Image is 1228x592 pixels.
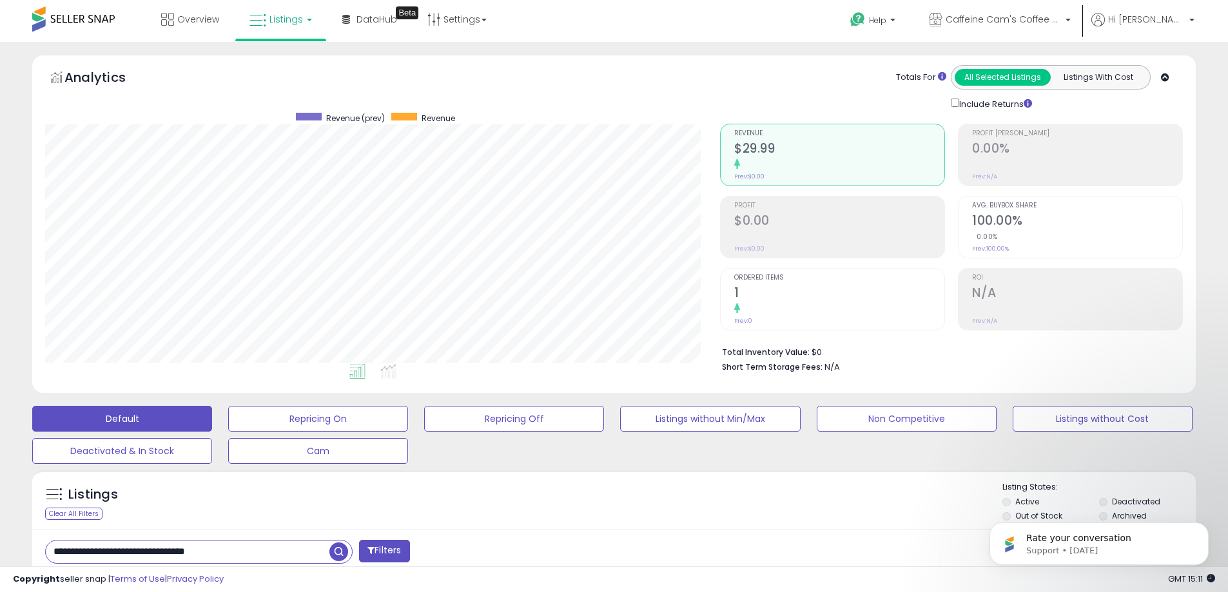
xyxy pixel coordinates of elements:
small: Prev: N/A [972,173,997,180]
span: Help [869,15,886,26]
i: Get Help [850,12,866,28]
small: Prev: N/A [972,317,997,325]
h2: $0.00 [734,213,944,231]
span: Hi [PERSON_NAME] [1108,13,1185,26]
small: Prev: 0 [734,317,752,325]
button: Non Competitive [817,406,997,432]
h2: 0.00% [972,141,1182,158]
button: Default [32,406,212,432]
small: Prev: $0.00 [734,173,765,180]
button: Filters [359,540,409,562]
h5: Listings [68,486,118,504]
a: Privacy Policy [167,573,224,585]
h5: Analytics [64,68,151,90]
button: Listings without Cost [1013,406,1193,432]
span: Revenue [734,130,944,137]
li: $0 [722,343,1173,359]
span: ROI [972,274,1182,282]
a: Hi [PERSON_NAME] [1091,13,1194,42]
span: Caffeine Cam's Coffee & Candy Company Inc. [946,13,1062,26]
iframe: Intercom notifications message [970,495,1228,586]
span: DataHub [356,13,397,26]
span: Ordered Items [734,274,944,282]
b: Short Term Storage Fees: [722,361,823,372]
span: Avg. Buybox Share [972,202,1182,209]
small: Prev: $0.00 [734,245,765,253]
h2: $29.99 [734,141,944,158]
a: Terms of Use [110,573,165,585]
button: All Selected Listings [955,69,1051,86]
div: seller snap | | [13,573,224,586]
button: Repricing On [228,406,408,432]
small: 0.00% [972,232,998,242]
h2: 1 [734,285,944,303]
a: Help [840,2,908,42]
span: Listings [269,13,303,26]
h2: 100.00% [972,213,1182,231]
h2: N/A [972,285,1182,303]
span: Overview [177,13,219,26]
button: Cam [228,438,408,464]
p: Listing States: [1002,481,1196,493]
strong: Copyright [13,573,60,585]
span: Profit [PERSON_NAME] [972,130,1182,137]
div: Include Returns [941,96,1048,111]
button: Repricing Off [424,406,604,432]
button: Deactivated & In Stock [32,438,212,464]
span: Profit [734,202,944,209]
div: Clear All Filters [45,508,102,520]
button: Listings without Min/Max [620,406,800,432]
span: Revenue [422,113,455,124]
span: N/A [824,361,840,373]
b: Total Inventory Value: [722,347,810,358]
button: Listings With Cost [1050,69,1146,86]
small: Prev: 100.00% [972,245,1009,253]
div: Tooltip anchor [396,6,418,19]
span: Revenue (prev) [326,113,385,124]
div: Totals For [896,72,946,84]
